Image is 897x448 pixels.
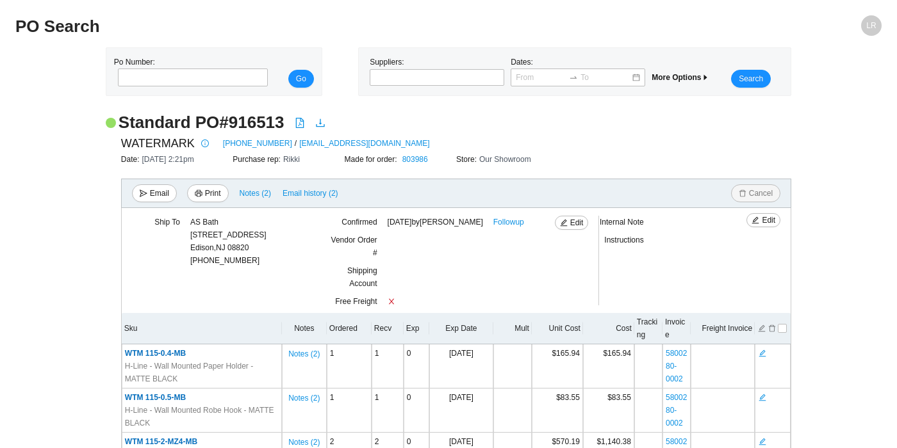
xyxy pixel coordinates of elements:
[198,140,212,147] span: info-circle
[121,155,142,164] span: Date:
[140,189,147,198] span: send
[187,184,229,202] button: printerPrint
[335,297,377,306] span: Free Freight
[15,15,665,38] h2: PO Search
[142,155,194,164] span: [DATE] 2:21pm
[759,437,766,446] span: edit
[150,187,169,200] span: Email
[283,187,338,200] span: Email history (2)
[295,118,305,131] a: file-pdf
[295,118,305,128] span: file-pdf
[121,134,195,153] span: WATERMARK
[560,219,568,228] span: edit
[691,313,755,344] th: Freight Invoice
[190,216,267,267] div: [PHONE_NUMBER]
[493,216,524,228] a: Followup
[388,216,483,228] span: [DATE] by [PERSON_NAME]
[516,71,566,84] input: From
[327,344,372,388] td: 1
[282,313,327,344] th: Notes
[758,392,767,401] button: edit
[205,187,221,200] span: Print
[388,298,395,305] span: close
[154,218,180,227] span: Ship To
[600,218,644,227] span: Internal Note
[507,56,648,88] div: Dates:
[456,155,479,164] span: Store:
[604,236,643,244] span: Instructions
[404,313,429,344] th: Exp
[429,313,493,344] th: Exp Date
[283,155,300,164] span: Rikki
[315,118,325,128] span: download
[580,71,631,84] input: To
[288,391,320,400] button: Notes (2)
[331,236,377,257] span: Vendor Order #
[296,72,306,85] span: Go
[652,73,709,82] span: More Options
[282,184,339,202] button: Email history (2)
[125,404,279,429] span: H-Line - Wall Mounted Robe Hook - MATTE BLACK
[569,73,578,82] span: swap-right
[119,111,284,134] h2: Standard PO # 916513
[429,388,493,433] td: [DATE]
[288,70,314,88] button: Go
[288,435,320,444] button: Notes (2)
[666,393,687,428] a: 5800280-0002
[295,137,297,150] span: /
[762,214,775,227] span: Edit
[759,349,766,358] span: edit
[347,266,377,288] span: Shipping Account
[752,216,759,225] span: edit
[327,313,372,344] th: Ordered
[532,344,583,388] td: $165.94
[239,186,272,195] button: Notes (2)
[402,155,428,164] a: 803986
[746,213,780,227] button: editEdit
[583,313,634,344] th: Cost
[240,187,271,200] span: Notes ( 2 )
[345,155,400,164] span: Made for order:
[288,392,320,404] span: Notes ( 2 )
[768,323,777,332] button: delete
[375,349,379,358] span: 1
[288,348,320,360] span: Notes ( 2 )
[758,436,767,445] button: edit
[366,56,507,88] div: Suppliers:
[223,137,292,150] a: [PHONE_NUMBER]
[190,216,267,254] div: AS Bath [STREET_ADDRESS] Edison , NJ 08820
[479,155,531,164] span: Our Showroom
[404,344,429,388] td: 0
[493,313,532,344] th: Mult
[132,184,177,202] button: sendEmail
[372,313,404,344] th: Recv
[375,437,379,446] span: 2
[759,393,766,402] span: edit
[583,388,634,433] td: $83.55
[195,134,213,152] button: info-circle
[569,73,578,82] span: to
[758,348,767,356] button: edit
[429,344,493,388] td: [DATE]
[662,313,691,344] th: Invoice
[866,15,876,36] span: LR
[570,216,584,229] span: Edit
[195,189,202,198] span: printer
[532,388,583,433] td: $83.55
[315,118,325,131] a: download
[288,347,320,356] button: Notes (2)
[124,322,279,335] div: Sku
[114,56,264,88] div: Po Number:
[404,388,429,433] td: 0
[702,74,709,81] span: caret-right
[583,344,634,388] td: $165.94
[125,349,186,358] span: WTM 115-0.4-MB
[634,313,662,344] th: Tracking
[731,70,771,88] button: Search
[299,137,429,150] a: [EMAIL_ADDRESS][DOMAIN_NAME]
[327,388,372,433] td: 1
[757,323,766,332] button: edit
[666,349,687,383] a: 5800280-0002
[233,155,283,164] span: Purchase rep:
[125,437,197,446] span: WTM 115-2-MZ4-MB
